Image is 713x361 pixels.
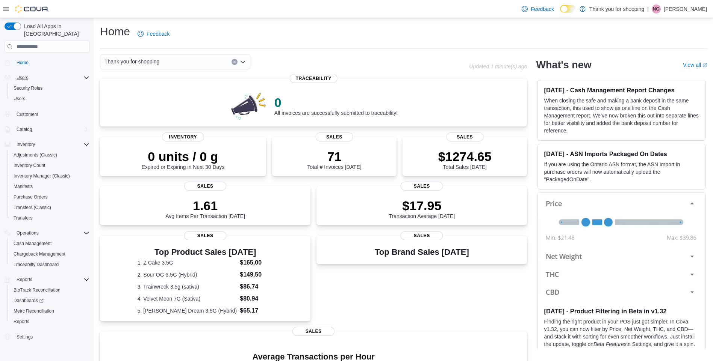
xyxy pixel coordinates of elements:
button: Operations [14,229,42,238]
dt: 3. Trainwreck 3.5g (sativa) [138,283,237,290]
span: Users [14,96,25,102]
span: Metrc Reconciliation [14,308,54,314]
button: Inventory Count [8,160,92,171]
div: Total Sales [DATE] [438,149,492,170]
span: Inventory Count [14,162,45,168]
div: Expired or Expiring in Next 30 Days [141,149,224,170]
button: Catalog [14,125,35,134]
span: Manifests [14,184,33,190]
span: Home [17,60,29,66]
div: Transaction Average [DATE] [389,198,455,219]
button: Transfers (Classic) [8,202,92,213]
span: BioTrack Reconciliation [14,287,61,293]
span: Settings [14,332,89,341]
img: Cova [15,5,49,13]
div: Avg Items Per Transaction [DATE] [165,198,245,219]
p: Updated 1 minute(s) ago [469,63,527,69]
span: Dashboards [11,296,89,305]
h1: Home [100,24,130,39]
dt: 2. Sour OG 3.5G (Hybrid) [138,271,237,278]
span: Operations [17,230,39,236]
dd: $65.17 [240,306,273,315]
span: Security Roles [14,85,42,91]
span: Load All Apps in [GEOGRAPHIC_DATA] [21,23,89,38]
button: Catalog [2,124,92,135]
a: Cash Management [11,239,54,248]
span: Purchase Orders [11,193,89,202]
button: Inventory Manager (Classic) [8,171,92,181]
span: Sales [401,182,443,191]
span: Transfers (Classic) [14,205,51,211]
button: Clear input [232,59,238,65]
p: 0 [274,95,398,110]
span: Thank you for shopping [104,57,159,66]
p: Finding the right product in your POS just got simpler. In Cova v1.32, you can now filter by Pric... [544,318,699,355]
span: Purchase Orders [14,194,48,200]
span: Feedback [531,5,554,13]
p: [PERSON_NAME] [664,5,707,14]
button: Traceabilty Dashboard [8,259,92,270]
a: Manifests [11,182,36,191]
a: Security Roles [11,84,45,93]
span: Catalog [17,126,32,132]
a: Transfers [11,214,35,223]
dd: $149.50 [240,270,273,279]
span: Adjustments (Classic) [11,150,89,159]
span: Sales [316,132,353,141]
span: Inventory Manager (Classic) [14,173,70,179]
p: 1.61 [165,198,245,213]
button: Adjustments (Classic) [8,150,92,160]
span: Users [17,75,28,81]
em: Beta Features [593,341,627,347]
h2: What's new [536,59,591,71]
span: Feedback [147,30,170,38]
span: Sales [184,182,226,191]
svg: External link [702,63,707,68]
button: Metrc Reconciliation [8,306,92,316]
a: BioTrack Reconciliation [11,286,64,295]
button: Chargeback Management [8,249,92,259]
span: Transfers (Classic) [11,203,89,212]
a: View allExternal link [683,62,707,68]
span: Chargeback Management [14,251,65,257]
span: Users [11,94,89,103]
button: Reports [2,274,92,285]
span: Transfers [11,214,89,223]
span: Sales [446,132,483,141]
div: Natalie Oliver [652,5,661,14]
a: Reports [11,317,32,326]
a: Traceabilty Dashboard [11,260,62,269]
p: 0 units / 0 g [141,149,224,164]
button: Manifests [8,181,92,192]
a: Adjustments (Classic) [11,150,60,159]
dt: 4. Velvet Moon 7G (Sativa) [138,295,237,302]
span: Inventory [14,140,89,149]
h3: Top Product Sales [DATE] [138,248,273,257]
span: BioTrack Reconciliation [11,286,89,295]
span: Catalog [14,125,89,134]
span: Settings [17,334,33,340]
span: Inventory [17,141,35,147]
button: Security Roles [8,83,92,93]
a: Users [11,94,28,103]
span: Chargeback Management [11,250,89,259]
p: When closing the safe and making a bank deposit in the same transaction, this used to show as one... [544,97,699,134]
a: Inventory Count [11,161,48,170]
img: 0 [229,90,268,120]
span: Inventory Manager (Classic) [11,171,89,180]
button: Purchase Orders [8,192,92,202]
dt: 1. Z Cake 3.5G [138,259,237,266]
a: Customers [14,110,41,119]
span: Sales [401,231,443,240]
a: Purchase Orders [11,193,51,202]
span: Reports [14,319,29,325]
span: Inventory [162,132,204,141]
span: Customers [17,111,38,117]
span: Reports [14,275,89,284]
span: Traceabilty Dashboard [11,260,89,269]
dd: $165.00 [240,258,273,267]
button: Reports [14,275,35,284]
a: Settings [14,332,36,341]
button: Reports [8,316,92,327]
